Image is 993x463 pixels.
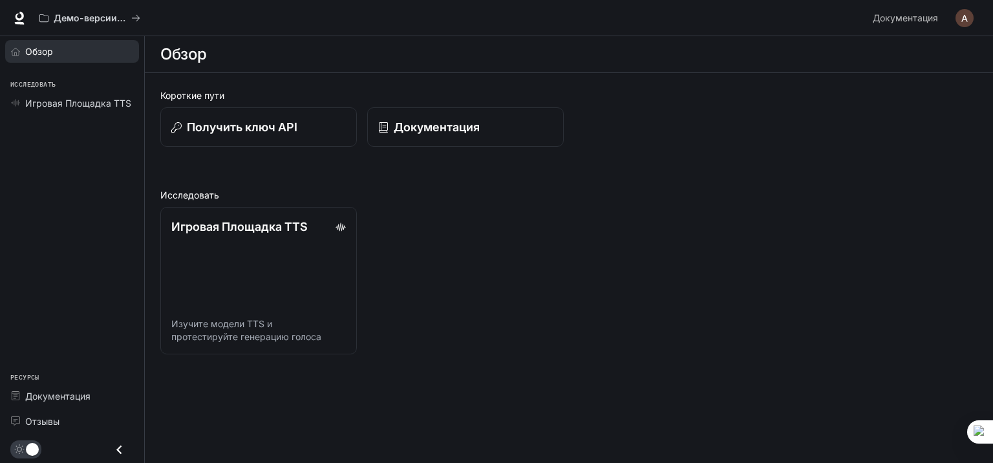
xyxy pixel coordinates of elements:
span: Обзор [25,45,53,58]
img: Аватар пользователя [956,9,974,27]
p: Документация [394,118,480,136]
a: Обзор [5,40,139,63]
ya-tr-span: Изучите модели TTS и протестируйте генерацию голоса [171,318,321,342]
span: Документация [25,389,91,403]
a: Документация [367,107,564,147]
span: Отзывы [25,415,59,428]
ya-tr-span: Исследовать [10,80,56,91]
a: Документация [5,385,139,407]
button: Все рабочие пространства [34,5,146,31]
p: Игровая Площадка TTS [171,218,308,235]
ya-tr-span: Демо-версии Inworld с искусственным интеллектом [54,12,299,23]
a: Игровая Площадка TTS [5,92,139,114]
button: Аватар пользователя [952,5,977,31]
h1: Обзор [160,41,207,67]
ya-tr-span: Документация [873,12,938,23]
a: Отзывы [5,410,139,433]
a: Документация [868,5,946,31]
h2: Исследовать [160,188,977,202]
button: Закрыть ящик [105,436,134,463]
ya-tr-span: Короткие пути [160,90,224,101]
a: Игровая Площадка TTSИзучите модели TTS и протестируйте генерацию голоса [160,207,357,354]
ya-tr-span: Ресурсы [10,372,39,383]
span: Игровая Площадка TTS [25,96,131,110]
button: Получить ключ API [160,107,357,147]
ya-tr-span: Получить ключ API [187,120,297,134]
span: Переключение темного режима [26,442,39,456]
